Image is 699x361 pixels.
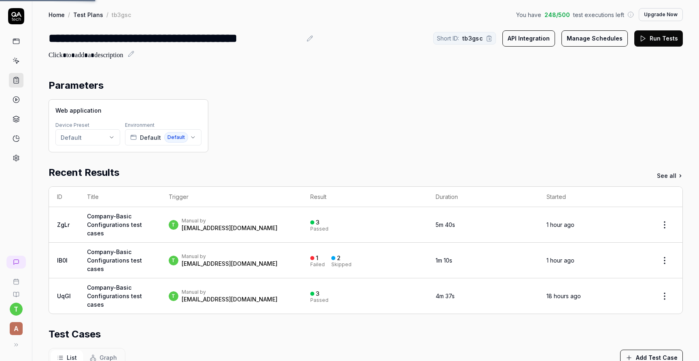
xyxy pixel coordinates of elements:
[87,248,142,272] a: Company-Basic Configurations test cases
[55,122,89,128] label: Device Preset
[49,165,119,180] h2: Recent Results
[125,122,155,128] label: Environment
[502,30,555,47] button: API Integration
[87,284,142,308] a: Company-Basic Configurations test cases
[337,254,341,262] div: 2
[55,129,120,145] button: Default
[316,219,320,226] div: 3
[182,224,277,232] div: [EMAIL_ADDRESS][DOMAIN_NAME]
[169,291,178,301] span: t
[10,322,23,335] span: A
[182,218,277,224] div: Manual by
[573,11,624,19] span: test executions left
[182,289,277,295] div: Manual by
[169,220,178,230] span: t
[316,254,318,262] div: 1
[546,221,574,228] time: 1 hour ago
[73,11,103,19] a: Test Plans
[436,221,455,228] time: 5m 40s
[61,133,82,142] div: Default
[561,30,628,47] button: Manage Schedules
[6,256,26,269] a: New conversation
[57,257,68,264] a: IB0I
[3,316,29,337] button: A
[57,293,71,299] a: UqGl
[3,285,29,298] a: Documentation
[182,260,277,268] div: [EMAIL_ADDRESS][DOMAIN_NAME]
[87,213,142,237] a: Company-Basic Configurations test cases
[79,187,161,207] th: Title
[112,11,131,19] div: tb3gsc
[140,133,161,142] span: Default
[462,34,483,43] span: tb3gsc
[302,187,428,207] th: Result
[169,256,178,265] span: t
[657,171,683,180] a: See all
[310,226,328,231] div: Passed
[68,11,70,19] div: /
[161,187,303,207] th: Trigger
[428,187,538,207] th: Duration
[106,11,108,19] div: /
[310,298,328,303] div: Passed
[49,187,79,207] th: ID
[436,293,455,299] time: 4m 37s
[49,11,65,19] a: Home
[316,290,320,297] div: 3
[57,221,70,228] a: ZgLr
[544,11,570,19] span: 248 / 500
[49,78,104,93] h2: Parameters
[182,295,277,303] div: [EMAIL_ADDRESS][DOMAIN_NAME]
[546,257,574,264] time: 1 hour ago
[437,34,459,43] span: Short ID:
[164,132,188,143] span: Default
[639,8,683,21] button: Upgrade Now
[436,257,452,264] time: 1m 10s
[546,293,581,299] time: 18 hours ago
[10,303,23,316] button: t
[538,187,647,207] th: Started
[634,30,683,47] button: Run Tests
[516,11,541,19] span: You have
[331,262,352,267] div: Skipped
[182,253,277,260] div: Manual by
[49,327,101,342] h2: Test Cases
[55,106,102,115] span: Web application
[3,272,29,285] a: Book a call with us
[310,262,325,267] div: Failed
[125,129,201,145] button: DefaultDefault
